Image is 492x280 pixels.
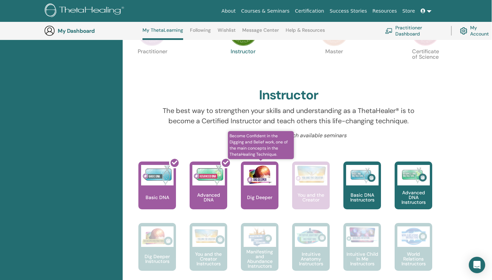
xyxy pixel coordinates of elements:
[241,162,278,223] a: Become Confident in the Digging and Belief work, one of the main concepts in the ThetaHealing Tec...
[241,249,278,268] p: Manifesting and Abundance Instructors
[138,49,166,78] p: Practitioner
[346,226,379,243] img: Intuitive Child In Me Instructors
[343,162,381,223] a: Basic DNA Instructors Basic DNA Instructors
[44,25,55,36] img: generic-user-icon.jpg
[244,226,276,247] img: Manifesting and Abundance Instructors
[229,49,258,78] p: Instructor
[343,252,381,266] p: Intuitive Child In Me Instructors
[190,162,227,223] a: Advanced DNA Advanced DNA
[218,27,236,38] a: Wishlist
[138,162,176,223] a: Basic DNA Basic DNA
[162,131,416,140] p: Click on a course to search available seminars
[190,193,227,202] p: Advanced DNA
[58,28,126,34] h3: My Dashboard
[141,165,174,185] img: Basic DNA
[400,5,418,17] a: Store
[192,165,225,185] img: Advanced DNA
[292,5,327,17] a: Certification
[286,27,325,38] a: Help & Resources
[292,162,330,223] a: You and the Creator You and the Creator
[162,106,416,126] p: The best way to strengthen your skills and understanding as a ThetaHealer® is to become a Certifi...
[192,226,225,247] img: You and the Creator Instructors
[228,131,294,159] span: Become Confident in the Digging and Belief work, one of the main concepts in the ThetaHealing Tec...
[292,193,330,202] p: You and the Creator
[141,226,174,247] img: Dig Deeper Instructors
[138,254,176,264] p: Dig Deeper Instructors
[385,23,443,38] a: Practitioner Dashboard
[292,252,330,266] p: Intuitive Anatomy Instructors
[259,87,319,103] h2: Instructor
[244,165,276,185] img: Dig Deeper
[45,3,126,19] img: logo.png
[295,165,327,184] img: You and the Creator
[244,195,275,200] p: Dig Deeper
[327,5,370,17] a: Success Stories
[385,28,393,33] img: chalkboard-teacher.svg
[219,5,238,17] a: About
[142,27,183,40] a: My ThetaLearning
[469,257,485,273] div: Open Intercom Messenger
[238,5,292,17] a: Courses & Seminars
[346,165,379,185] img: Basic DNA Instructors
[343,193,381,202] p: Basic DNA Instructors
[395,162,432,223] a: Advanced DNA Instructors Advanced DNA Instructors
[397,226,430,247] img: World Relations Instructors
[190,252,227,266] p: You and the Creator Instructors
[460,26,467,36] img: cog.svg
[411,49,440,78] p: Certificate of Science
[295,226,327,247] img: Intuitive Anatomy Instructors
[397,165,430,185] img: Advanced DNA Instructors
[190,27,211,38] a: Following
[395,252,432,266] p: World Relations Instructors
[370,5,400,17] a: Resources
[395,190,432,205] p: Advanced DNA Instructors
[320,49,348,78] p: Master
[242,27,279,38] a: Message Center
